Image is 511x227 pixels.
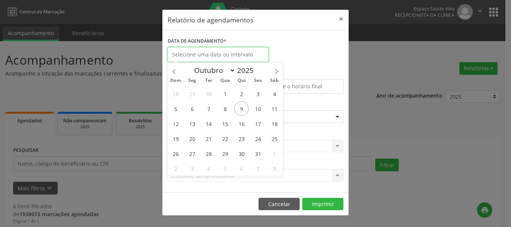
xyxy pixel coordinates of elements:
span: Ter [201,78,217,83]
span: Outubro 17, 2025 [251,116,265,131]
span: Outubro 3, 2025 [251,86,265,101]
span: Outubro 29, 2025 [218,146,232,161]
button: Imprimir [302,198,343,211]
span: Outubro 25, 2025 [267,131,282,146]
span: Outubro 24, 2025 [251,131,265,146]
span: Outubro 18, 2025 [267,116,282,131]
span: Novembro 7, 2025 [251,161,265,176]
span: Sex [250,78,266,83]
span: Outubro 28, 2025 [201,146,216,161]
span: Setembro 30, 2025 [201,86,216,101]
span: Outubro 4, 2025 [267,86,282,101]
span: Qua [217,78,233,83]
span: Outubro 9, 2025 [234,101,249,116]
span: Outubro 23, 2025 [234,131,249,146]
span: Qui [233,78,250,83]
span: Sáb [266,78,283,83]
span: Outubro 10, 2025 [251,101,265,116]
span: Outubro 5, 2025 [168,101,183,116]
span: Seg [184,78,201,83]
button: Close [334,10,349,28]
span: Outubro 20, 2025 [185,131,199,146]
span: Outubro 6, 2025 [185,101,199,116]
span: Novembro 3, 2025 [185,161,199,176]
select: Month [190,65,235,76]
span: Outubro 30, 2025 [234,146,249,161]
input: Selecione o horário final [257,79,343,94]
span: Novembro 5, 2025 [218,161,232,176]
span: Outubro 21, 2025 [201,131,216,146]
span: Outubro 13, 2025 [185,116,199,131]
span: Novembro 1, 2025 [267,146,282,161]
span: Outubro 31, 2025 [251,146,265,161]
span: Outubro 1, 2025 [218,86,232,101]
span: Outubro 15, 2025 [218,116,232,131]
span: Dom [168,78,184,83]
span: Novembro 2, 2025 [168,161,183,176]
span: Outubro 16, 2025 [234,116,249,131]
span: Outubro 2, 2025 [234,86,249,101]
span: Outubro 26, 2025 [168,146,183,161]
span: Novembro 4, 2025 [201,161,216,176]
span: Outubro 12, 2025 [168,116,183,131]
input: Year [235,65,260,75]
h5: Relatório de agendamentos [168,15,253,25]
span: Outubro 14, 2025 [201,116,216,131]
span: Outubro 11, 2025 [267,101,282,116]
button: Cancelar [258,198,300,211]
span: Outubro 19, 2025 [168,131,183,146]
span: Outubro 8, 2025 [218,101,232,116]
label: ATÉ [257,67,343,79]
span: Outubro 22, 2025 [218,131,232,146]
span: Outubro 27, 2025 [185,146,199,161]
span: Outubro 7, 2025 [201,101,216,116]
span: Novembro 6, 2025 [234,161,249,176]
span: Setembro 28, 2025 [168,86,183,101]
label: DATA DE AGENDAMENTO [168,36,226,47]
input: Selecione uma data ou intervalo [168,47,269,62]
span: Novembro 8, 2025 [267,161,282,176]
span: Setembro 29, 2025 [185,86,199,101]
